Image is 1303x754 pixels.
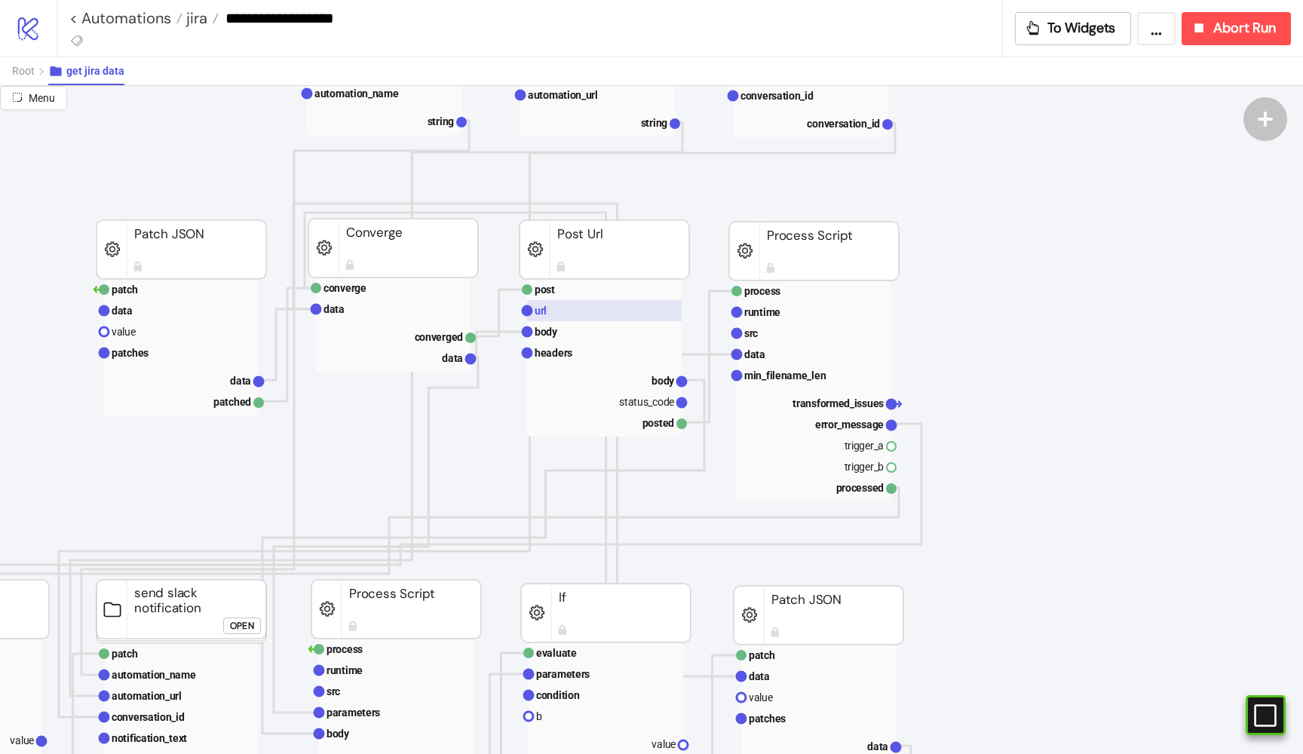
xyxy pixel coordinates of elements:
[749,649,775,661] text: patch
[744,327,758,339] text: src
[314,87,399,100] text: automation_name
[1137,12,1176,45] button: ...
[327,664,363,676] text: runtime
[69,11,182,26] a: < Automations
[1015,12,1132,45] button: To Widgets
[112,690,182,702] text: automation_url
[619,396,674,408] text: status_code
[1213,20,1276,37] span: Abort Run
[651,375,675,387] text: body
[749,670,770,682] text: data
[793,397,884,409] text: transformed_issues
[112,347,149,359] text: patches
[327,685,340,697] text: src
[12,92,23,103] span: radius-bottomright
[327,643,363,655] text: process
[12,57,48,85] button: Root
[528,89,598,101] text: automation_url
[807,118,880,130] text: conversation_id
[740,90,814,102] text: conversation_id
[536,689,580,701] text: condition
[29,92,55,104] span: Menu
[641,117,668,129] text: string
[112,648,138,660] text: patch
[744,285,780,297] text: process
[535,284,555,296] text: post
[10,734,34,746] text: value
[744,306,780,318] text: runtime
[749,691,773,703] text: value
[535,326,558,338] text: body
[744,369,826,382] text: min_filename_len
[744,348,765,360] text: data
[536,647,577,659] text: evaluate
[428,115,455,127] text: string
[442,352,463,364] text: data
[815,418,884,431] text: error_message
[48,57,124,85] button: get jira data
[112,284,138,296] text: patch
[223,618,261,634] button: Open
[536,668,590,680] text: parameters
[112,711,185,723] text: conversation_id
[536,710,542,722] text: b
[327,728,350,740] text: body
[323,303,345,315] text: data
[323,282,366,294] text: converge
[535,347,572,359] text: headers
[651,738,676,750] text: value
[182,8,207,28] span: jira
[112,305,133,317] text: data
[182,11,219,26] a: jira
[749,713,786,725] text: patches
[12,65,35,77] span: Root
[66,65,124,77] span: get jira data
[230,375,251,387] text: data
[1047,20,1116,37] span: To Widgets
[1182,12,1291,45] button: Abort Run
[112,732,187,744] text: notification_text
[327,706,380,719] text: parameters
[535,305,547,317] text: url
[230,617,254,634] div: Open
[867,740,888,752] text: data
[112,326,136,338] text: value
[112,669,196,681] text: automation_name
